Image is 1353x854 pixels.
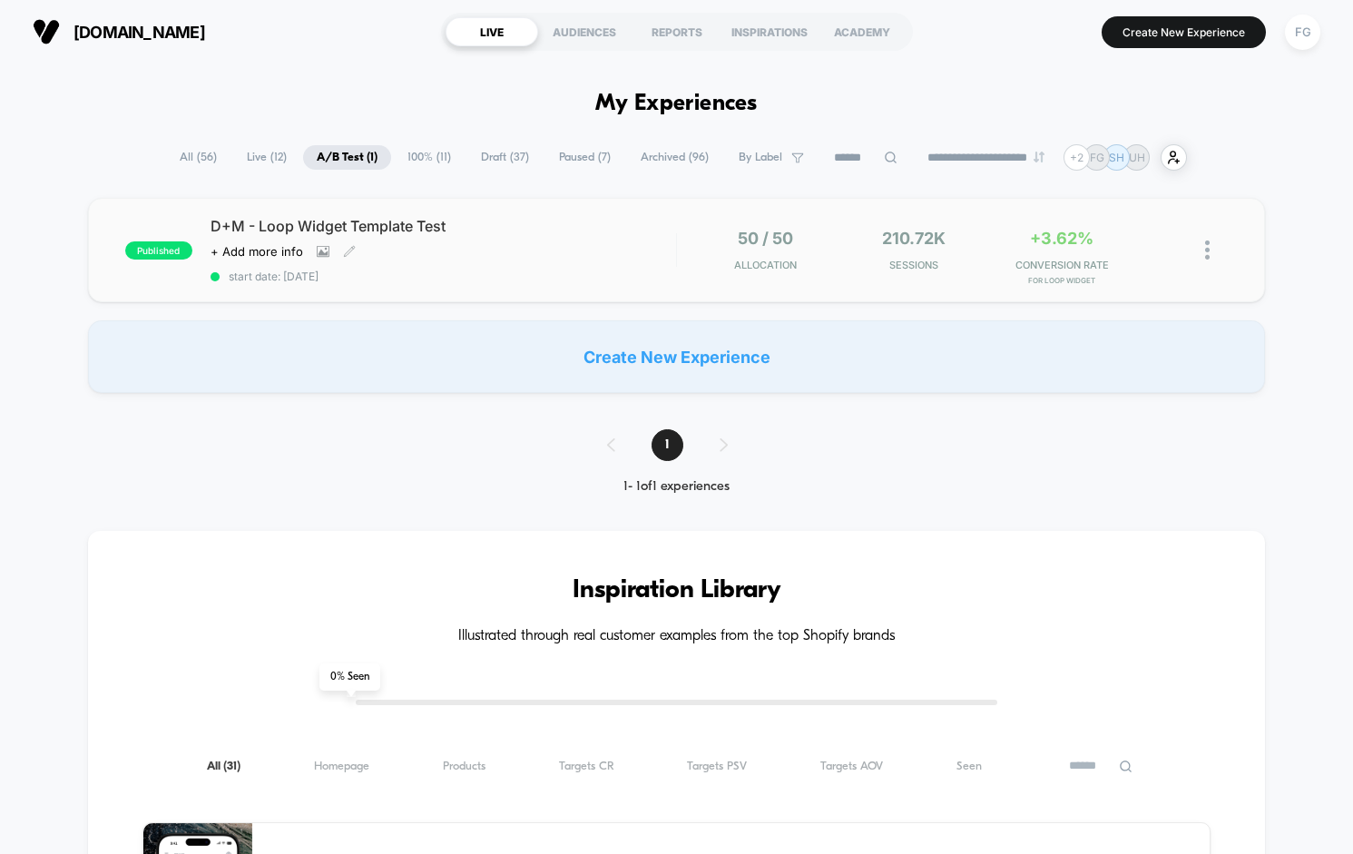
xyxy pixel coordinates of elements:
[595,91,758,117] h1: My Experiences
[1285,15,1320,50] div: FG
[27,17,211,46] button: [DOMAIN_NAME]
[734,259,797,271] span: Allocation
[211,270,676,283] span: start date: [DATE]
[627,145,722,170] span: Archived ( 96 )
[739,151,782,164] span: By Label
[738,229,793,248] span: 50 / 50
[882,229,946,248] span: 210.72k
[314,760,369,773] span: Homepage
[74,23,205,42] span: [DOMAIN_NAME]
[233,145,300,170] span: Live ( 12 )
[993,276,1132,285] span: for loop widget
[1064,144,1090,171] div: + 2
[956,760,982,773] span: Seen
[545,145,624,170] span: Paused ( 7 )
[467,145,543,170] span: Draft ( 37 )
[1102,16,1266,48] button: Create New Experience
[559,760,614,773] span: Targets CR
[1205,240,1210,260] img: close
[166,145,230,170] span: All ( 56 )
[88,320,1265,393] div: Create New Experience
[1030,229,1093,248] span: +3.62%
[1090,151,1104,164] p: FG
[142,576,1211,605] h3: Inspiration Library
[443,760,485,773] span: Products
[446,17,538,46] div: LIVE
[687,760,747,773] span: Targets PSV
[207,760,240,773] span: All
[394,145,465,170] span: 100% ( 11 )
[1109,151,1124,164] p: SH
[589,479,764,495] div: 1 - 1 of 1 experiences
[211,217,676,235] span: D+M - Loop Widget Template Test
[1034,152,1044,162] img: end
[211,244,303,259] span: + Add more info
[631,17,723,46] div: REPORTS
[993,259,1132,271] span: CONVERSION RATE
[33,18,60,45] img: Visually logo
[816,17,908,46] div: ACADEMY
[844,259,984,271] span: Sessions
[1279,14,1326,51] button: FG
[820,760,883,773] span: Targets AOV
[223,761,240,772] span: ( 31 )
[538,17,631,46] div: AUDIENCES
[652,429,683,461] span: 1
[723,17,816,46] div: INSPIRATIONS
[319,663,380,691] span: 0 % Seen
[125,241,192,260] span: published
[142,628,1211,645] h4: Illustrated through real customer examples from the top Shopify brands
[303,145,391,170] span: A/B Test ( 1 )
[1129,151,1145,164] p: UH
